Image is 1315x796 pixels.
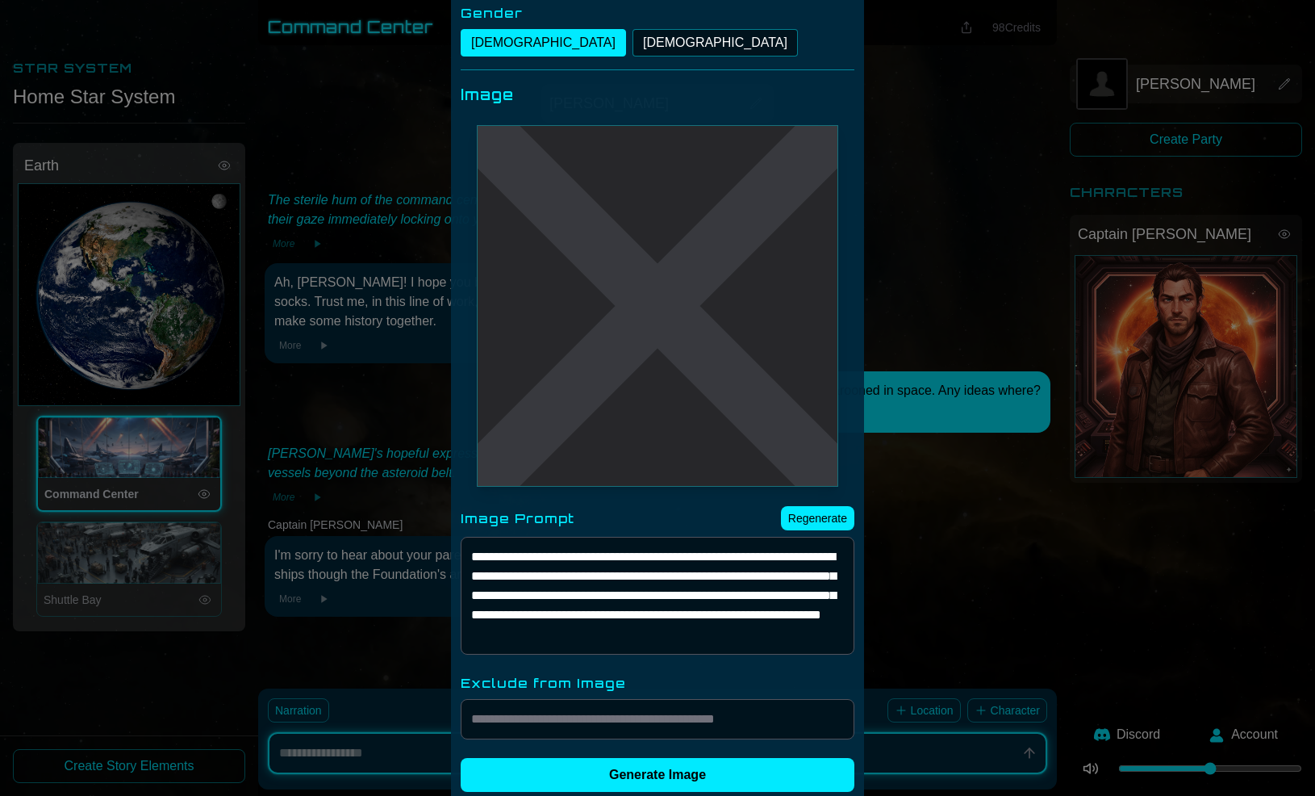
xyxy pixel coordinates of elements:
[461,758,854,792] button: Generate Image
[781,506,854,530] button: Regenerate
[461,509,574,528] label: Image Prompt
[632,29,798,57] button: [DEMOGRAPHIC_DATA]
[461,83,854,106] div: Image
[461,673,854,693] label: Exclude from Image
[461,29,626,57] button: [DEMOGRAPHIC_DATA]
[477,125,838,487] div: Nigel
[461,3,854,23] label: Gender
